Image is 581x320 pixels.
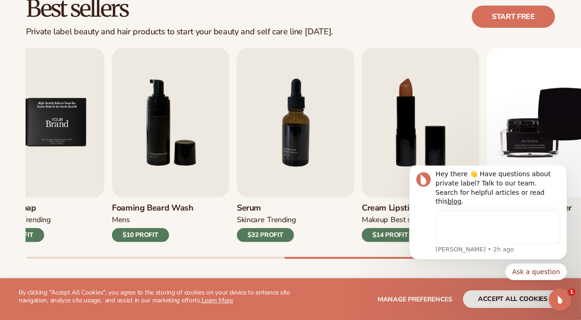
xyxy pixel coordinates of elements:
[14,97,172,114] div: Quick reply options
[267,215,295,225] div: TRENDING
[362,228,419,242] div: $14 PROFIT
[40,4,165,40] div: Hey there 👋 Have questions about private label? Talk to our team. Search for helpful articles or ...
[21,6,36,21] img: Profile image for Lee
[237,48,354,242] a: 7 / 9
[40,4,165,77] div: Message content
[202,296,233,305] a: Learn More
[112,215,130,225] div: mens
[549,288,571,311] iframe: Intercom live chat
[237,215,264,225] div: SKINCARE
[362,215,388,225] div: MAKEUP
[112,228,169,242] div: $10 PROFIT
[463,290,562,308] button: accept all cookies
[378,290,452,308] button: Manage preferences
[112,203,194,213] h3: Foaming beard wash
[52,32,66,39] a: blog
[40,79,165,88] p: Message from Lee, sent 2h ago
[378,295,452,304] span: Manage preferences
[362,203,426,213] h3: Cream Lipstick
[19,289,291,305] p: By clicking "Accept All Cookies", you agree to the storing of cookies on your device to enhance s...
[395,166,581,286] iframe: Intercom notifications message
[391,215,426,225] div: BEST SELLER
[237,228,294,242] div: $32 PROFIT
[568,288,575,296] span: 1
[472,6,555,28] a: Start free
[237,203,296,213] h3: Serum
[112,48,229,242] a: 6 / 9
[22,215,50,225] div: TRENDING
[110,97,172,114] button: Quick reply: Ask a question
[26,27,333,37] div: Private label beauty and hair products to start your beauty and self care line [DATE].
[362,48,479,242] a: 8 / 9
